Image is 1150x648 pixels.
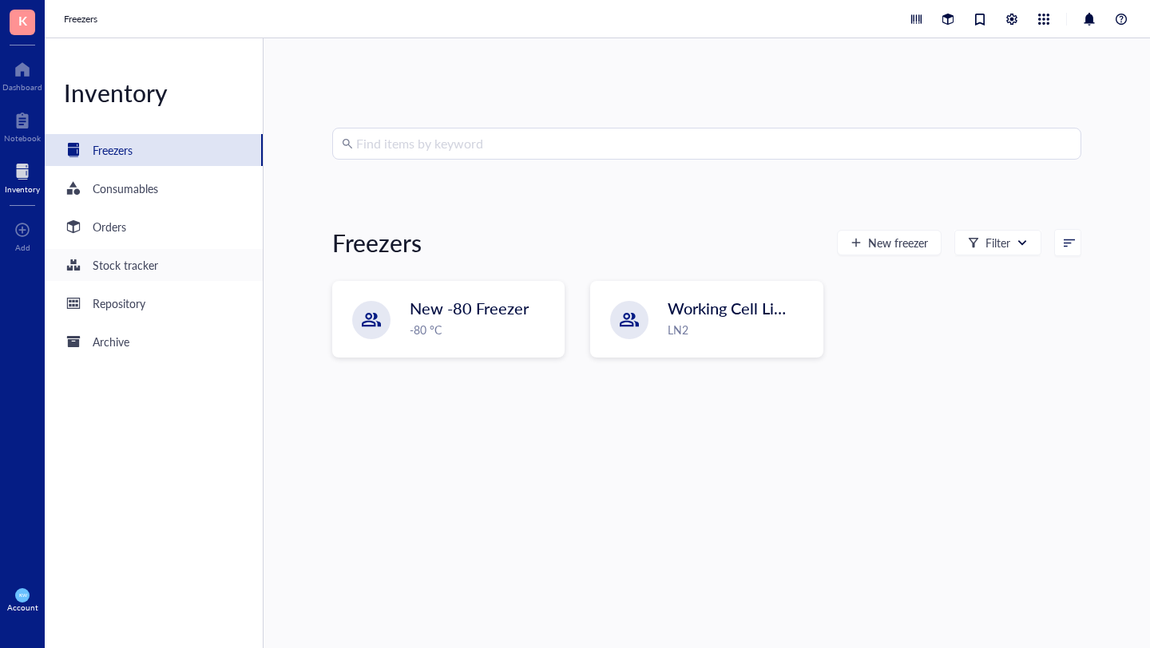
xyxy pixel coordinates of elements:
div: Account [7,603,38,612]
div: Freezers [93,141,133,159]
a: Stock tracker [45,249,263,281]
div: Inventory [45,77,263,109]
div: Orders [93,218,126,235]
div: -80 °C [410,321,554,338]
a: Freezers [64,11,101,27]
div: Filter [985,234,1010,251]
a: Archive [45,326,263,358]
a: Notebook [4,108,41,143]
a: Repository [45,287,263,319]
a: Orders [45,211,263,243]
a: Freezers [45,134,263,166]
span: KW [18,592,26,598]
div: Stock tracker [93,256,158,274]
div: Repository [93,294,145,312]
div: Notebook [4,133,41,143]
div: Consumables [93,180,158,197]
span: New freezer [868,236,928,249]
a: Consumables [45,172,263,204]
a: Dashboard [2,57,42,92]
div: Inventory [5,184,40,194]
div: Add [15,243,30,252]
button: New freezer [837,230,942,255]
div: Dashboard [2,82,42,92]
span: K [18,10,27,30]
span: New -80 Freezer [410,297,529,319]
div: Freezers [332,227,422,259]
div: Archive [93,333,129,350]
a: Inventory [5,159,40,194]
div: LN2 [668,321,812,338]
span: Working Cell Lines [668,297,799,319]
